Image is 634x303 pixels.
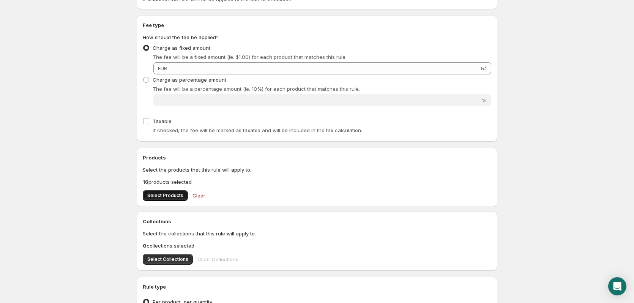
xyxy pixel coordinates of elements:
span: % [482,97,487,103]
button: Select Products [143,190,188,201]
span: EUR [158,65,167,71]
div: Open Intercom Messenger [608,277,626,295]
p: collections selected [143,242,491,249]
span: Charge as fixed amount [153,45,210,51]
b: 0 [143,243,147,249]
button: Clear [188,188,210,203]
button: Select Collections [143,254,193,265]
span: How should the fee be applied? [143,34,219,40]
h2: Collections [143,218,491,225]
span: Clear [192,192,205,199]
h2: Rule type [143,283,491,290]
p: Select the products that this rule will apply to. [143,166,491,174]
span: If checked, the fee will be marked as taxable and will be included in the tax calculation. [153,127,362,133]
p: products selected [143,178,491,186]
span: Charge as percentage amount [153,77,226,83]
h2: Products [143,154,491,161]
b: 16 [143,179,148,185]
span: The fee will be a fixed amount (ie. $1.00) for each product that matches this rule. [153,54,347,60]
p: Select the collections that this rule will apply to. [143,230,491,237]
span: Select Products [147,193,183,199]
span: Taxable [153,118,172,124]
span: Select Collections [147,256,188,262]
h2: Fee type [143,21,491,29]
p: The fee will be a percentage amount (ie. 10%) for each product that matches this rule. [153,85,491,93]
